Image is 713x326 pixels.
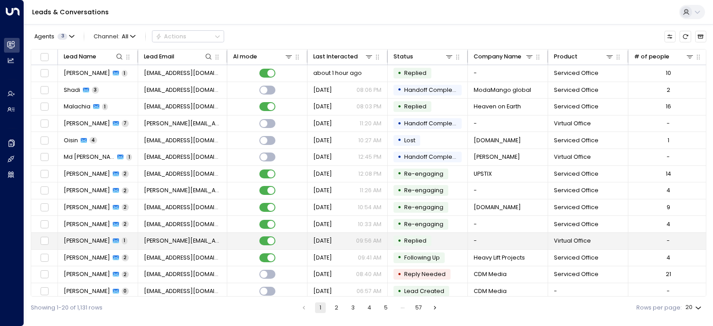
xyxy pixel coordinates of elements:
span: CDM Media [474,287,507,295]
span: Toggle select row [39,186,49,196]
div: … [397,302,408,313]
div: Actions [156,33,186,40]
span: Lead Created [404,287,444,295]
div: AI mode [233,52,257,62]
span: Aug 08, 2025 [313,237,332,245]
div: Status [393,52,454,62]
span: 2 [122,271,129,278]
div: Product [554,52,615,62]
button: Agents3 [31,31,77,42]
button: Go to page 3 [348,302,358,313]
button: Customize [664,31,676,42]
div: 4 [667,254,670,262]
div: Status [393,52,413,62]
span: Yesterday [313,86,332,94]
span: Agents [34,34,54,40]
span: 2 [122,187,129,194]
div: Last Interacted [313,52,358,62]
div: 4 [667,186,670,194]
p: 10:54 AM [358,203,381,211]
div: Lead Name [64,52,96,62]
span: LeaseYour.IT [474,203,521,211]
span: 1 [126,154,132,161]
span: Reply Needed [404,270,446,278]
span: Aug 08, 2025 [313,287,332,295]
span: Toggle select row [39,236,49,246]
span: Serviced Office [554,203,598,211]
span: Phil Boas [64,287,110,295]
span: Kamrul [474,153,520,161]
div: • [397,268,402,281]
div: - [667,287,670,295]
div: Lead Email [144,52,213,62]
span: jitndra1@gmail.com [144,69,221,77]
span: theodora.tsovili@gmail.com [144,237,221,245]
span: 0 [122,288,129,294]
span: Heaven on Earth [474,103,521,111]
p: 11:26 AM [360,186,381,194]
span: Aug 08, 2025 [313,153,332,161]
span: Aug 09, 2025 [313,136,332,144]
span: Following Up [404,254,440,261]
span: abuirshaid@hotmail.co.uk [144,86,221,94]
span: Toggle select row [39,85,49,95]
span: Handoff Completed [404,120,462,127]
td: - [468,233,548,249]
td: - [548,283,628,300]
span: secretary@heavenonearthhq.com [144,103,221,111]
span: Toggle select row [39,169,49,179]
span: Aug 08, 2025 [313,220,332,228]
span: Virtual Office [554,237,591,245]
div: Lead Email [144,52,174,62]
div: • [397,100,402,114]
p: 08:03 PM [356,103,381,111]
span: justyn.novak@gmail.com [144,120,221,128]
span: ModaMango global [474,86,531,94]
span: Serviced Office [554,86,598,94]
span: ali-abdi@hotmail.co.uk [144,186,221,194]
p: 06:57 AM [356,287,381,295]
button: Go to page 5 [381,302,391,313]
span: Oisin [64,136,78,144]
span: Ben Smith [64,203,110,211]
span: 7 [122,120,129,127]
span: Aug 08, 2025 [313,170,332,178]
span: Handoff Completed [404,153,462,161]
button: Go to page 57 [413,302,424,313]
div: # of people [634,52,695,62]
div: • [397,117,402,131]
button: Archived Leads [695,31,706,42]
div: - [667,153,670,161]
span: Handoff Completed [404,86,462,94]
span: 1 [122,237,127,244]
span: 2 [122,204,129,210]
span: 2 [122,221,129,227]
span: Aug 08, 2025 [313,254,332,262]
span: Md kamrul Islam [64,153,115,161]
span: kmcclory@upstix.com [144,170,221,178]
div: • [397,217,402,231]
span: Toggle select row [39,253,49,263]
span: Toggle select row [39,219,49,229]
span: Toggle select row [39,202,49,213]
span: Fraser Walker [64,254,110,262]
span: Toggle select row [39,269,49,280]
div: • [397,184,402,198]
span: Serviced Office [554,103,598,111]
span: Toggle select all [39,52,49,62]
p: 09:56 AM [356,237,381,245]
div: 9 [667,203,670,211]
span: phil.boas@cdmmedia.com [144,270,221,278]
span: Channel: [90,31,139,42]
div: Product [554,52,578,62]
span: candyflex.com [474,136,521,144]
div: • [397,83,402,97]
div: • [397,251,402,264]
span: Theodora Tsovili [64,237,110,245]
div: Button group with a nested menu [152,30,224,42]
span: Aug 08, 2025 [313,186,332,194]
span: Yesterday [313,103,332,111]
div: • [397,66,402,80]
span: Toggle select row [39,286,49,297]
td: - [468,116,548,132]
